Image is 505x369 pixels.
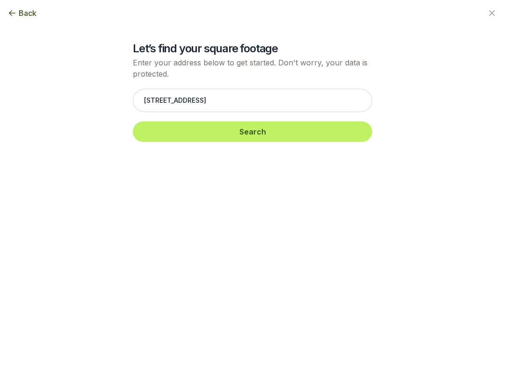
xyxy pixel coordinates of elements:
[133,89,372,112] input: Enter your address
[133,57,372,79] p: Enter your address below to get started. Don't worry, your data is protected.
[133,121,372,142] button: Search
[19,7,36,19] span: Back
[133,41,372,56] h2: Let’s find your square footage
[7,7,36,19] button: Back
